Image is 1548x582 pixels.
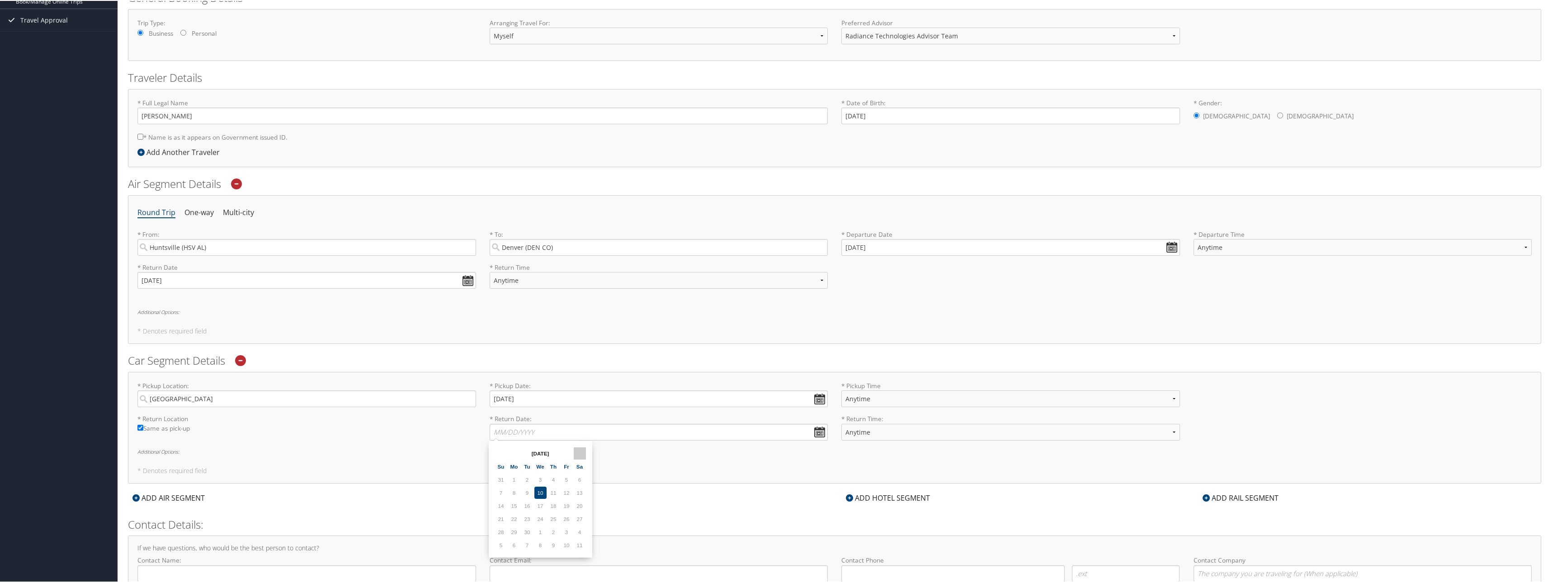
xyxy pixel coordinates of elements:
input: Contact Name: [137,564,476,581]
td: 5 [561,473,573,485]
h2: Traveler Details [128,69,1541,84]
td: 9 [547,538,560,550]
input: * Name is as it appears on Government issued ID. [137,133,143,139]
td: 4 [574,525,586,537]
label: * Return Location [137,413,476,422]
span: Travel Approval [20,8,68,31]
label: Personal [192,28,217,37]
input: * Date of Birth: [841,107,1180,123]
label: Preferred Advisor [841,18,1180,27]
label: * Full Legal Name [137,98,828,123]
td: 5 [495,538,507,550]
td: 7 [521,538,533,550]
td: 10 [534,486,547,498]
input: Same as pick-up [137,424,143,430]
input: * Gender:[DEMOGRAPHIC_DATA][DEMOGRAPHIC_DATA] [1194,112,1199,117]
td: 20 [574,499,586,511]
select: * Pickup Time [841,390,1180,406]
h6: Additional Options: [137,309,1532,314]
h2: Air Segment Details [128,175,1541,191]
h2: Car Segment Details [128,352,1541,367]
label: Arranging Travel For: [490,18,828,27]
label: * Departure Date [841,229,1180,238]
td: 3 [534,473,547,485]
input: * Gender:[DEMOGRAPHIC_DATA][DEMOGRAPHIC_DATA] [1277,112,1283,117]
th: [DATE] [508,446,573,459]
td: 4 [547,473,560,485]
td: 25 [547,512,560,524]
input: City or Airport Code [490,238,828,255]
input: .ext [1072,564,1180,581]
li: Multi-city [223,204,254,220]
li: One-way [184,204,214,220]
th: Th [547,460,560,472]
input: * Full Legal Name [137,107,828,123]
h4: If we have questions, who would be the best person to contact? [137,544,1532,550]
label: * Date of Birth: [841,98,1180,123]
td: 22 [508,512,520,524]
select: * Departure Time [1194,238,1532,255]
td: 9 [521,486,533,498]
td: 11 [547,486,560,498]
div: Add Another Traveler [137,146,224,157]
label: * Return Time [490,262,828,271]
li: Round Trip [137,204,175,220]
td: 28 [495,525,507,537]
label: * Return Date [137,262,476,271]
input: Contact Email: [490,564,828,581]
label: * Return Time: [841,413,1180,446]
div: ADD AIR SEGMENT [128,492,209,502]
div: ADD RAIL SEGMENT [1198,492,1283,502]
input: City or Airport Code [137,238,476,255]
label: * Pickup Location: [137,380,476,406]
td: 13 [574,486,586,498]
td: 16 [521,499,533,511]
label: * To: [490,229,828,255]
td: 26 [561,512,573,524]
label: * Name is as it appears on Government issued ID. [137,128,288,145]
td: 7 [495,486,507,498]
input: MM/DD/YYYY [841,238,1180,255]
td: 12 [561,486,573,498]
td: 24 [534,512,547,524]
label: Same as pick-up [137,423,476,437]
th: Fr [561,460,573,472]
td: 14 [495,499,507,511]
td: 6 [508,538,520,550]
td: 2 [521,473,533,485]
input: MM/DD/YYYY [137,271,476,288]
label: Trip Type: [137,18,476,27]
td: 19 [561,499,573,511]
td: 31 [495,473,507,485]
h5: * Denotes required field [137,327,1532,333]
td: 1 [508,473,520,485]
label: * Pickup Time [841,380,1180,413]
td: 2 [547,525,560,537]
label: [DEMOGRAPHIC_DATA] [1203,107,1270,124]
td: 8 [508,486,520,498]
input: * Return Date: [490,423,828,440]
select: * Return Time: [841,423,1180,440]
h2: Contact Details: [128,516,1541,531]
td: 15 [508,499,520,511]
td: 29 [508,525,520,537]
th: Su [495,460,507,472]
label: Contact Phone [841,555,1180,564]
label: Contact Email: [490,555,828,581]
th: Tu [521,460,533,472]
label: [DEMOGRAPHIC_DATA] [1287,107,1354,124]
td: 27 [574,512,586,524]
th: Mo [508,460,520,472]
td: 17 [534,499,547,511]
label: * Pickup Date: [490,380,828,406]
td: 3 [561,525,573,537]
td: 10 [561,538,573,550]
th: We [534,460,547,472]
label: * Departure Time [1194,229,1532,262]
input: Contact Company [1194,564,1532,581]
label: * From: [137,229,476,255]
th: Sa [574,460,586,472]
td: 23 [521,512,533,524]
label: Business [149,28,173,37]
td: 30 [521,525,533,537]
